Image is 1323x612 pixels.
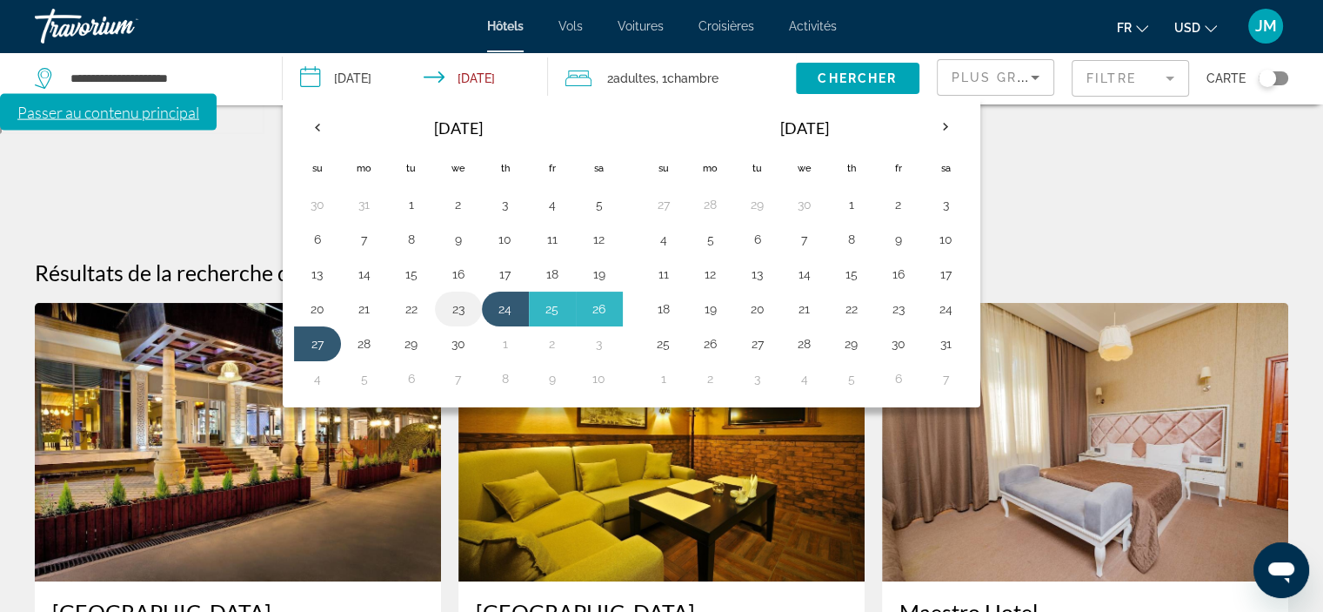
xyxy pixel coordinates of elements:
[444,367,472,391] button: Day 7
[558,19,583,33] span: Vols
[885,332,912,356] button: Day 30
[885,297,912,321] button: Day 23
[444,262,472,286] button: Day 16
[697,262,725,286] button: Day 12
[1206,66,1246,91] span: Carte
[650,227,678,252] button: Day 4
[491,297,519,321] button: Day 24
[585,227,613,252] button: Day 12
[796,63,919,94] button: Chercher
[458,303,865,582] img: Hotel image
[351,367,378,391] button: Day 5
[698,19,754,33] a: Croisières
[791,297,819,321] button: Day 21
[398,227,425,252] button: Day 8
[744,262,772,286] button: Day 13
[882,303,1288,582] img: Hotel image
[613,71,656,85] span: Adultes
[491,367,519,391] button: Day 8
[932,227,959,252] button: Day 10
[791,192,819,217] button: Day 30
[585,332,613,356] button: Day 3
[667,71,718,85] span: Chambre
[697,227,725,252] button: Day 5
[1246,71,1288,86] button: Toggle map
[585,192,613,217] button: Day 5
[538,332,566,356] button: Day 2
[687,107,922,149] th: [DATE]
[1117,15,1148,40] button: Change language
[1174,15,1217,40] button: Change currency
[885,192,912,217] button: Day 2
[35,3,209,49] a: Travorium
[744,297,772,321] button: Day 20
[932,332,959,356] button: Day 31
[444,227,472,252] button: Day 9
[351,297,378,321] button: Day 21
[744,332,772,356] button: Day 27
[444,297,472,321] button: Day 23
[697,367,725,391] button: Day 2
[351,192,378,217] button: Day 31
[650,297,678,321] button: Day 18
[398,367,425,391] button: Day 6
[791,262,819,286] button: Day 14
[304,297,331,321] button: Day 20
[538,227,566,252] button: Day 11
[491,332,519,356] button: Day 1
[744,192,772,217] button: Day 29
[1174,21,1200,35] span: USD
[932,262,959,286] button: Day 17
[1253,542,1309,598] iframe: Bouton de lancement de la fenêtre de messagerie
[304,367,331,391] button: Day 4
[585,262,613,286] button: Day 19
[444,332,472,356] button: Day 30
[650,367,678,391] button: Day 1
[697,332,725,356] button: Day 26
[283,52,548,104] button: Check-in date: Sep 24, 2026 Check-out date: Sep 27, 2026
[952,71,1159,84] span: Plus grandes économies
[491,262,519,286] button: Day 17
[697,192,725,217] button: Day 28
[538,192,566,217] button: Day 4
[791,332,819,356] button: Day 28
[491,227,519,252] button: Day 10
[398,192,425,217] button: Day 1
[304,332,331,356] button: Day 27
[650,332,678,356] button: Day 25
[650,262,678,286] button: Day 11
[1072,59,1189,98] button: Filter
[618,19,664,33] span: Voitures
[789,19,837,33] a: Activités
[838,367,865,391] button: Day 5
[885,262,912,286] button: Day 16
[538,262,566,286] button: Day 18
[444,192,472,217] button: Day 2
[585,367,613,391] button: Day 10
[932,367,959,391] button: Day 7
[697,297,725,321] button: Day 19
[885,367,912,391] button: Day 6
[838,227,865,252] button: Day 8
[35,303,441,582] img: Hotel image
[650,192,678,217] button: Day 27
[351,332,378,356] button: Day 28
[398,297,425,321] button: Day 22
[1255,17,1277,35] span: JM
[491,192,519,217] button: Day 3
[838,297,865,321] button: Day 22
[398,332,425,356] button: Day 29
[304,227,331,252] button: Day 6
[538,367,566,391] button: Day 9
[818,71,897,85] span: Chercher
[885,227,912,252] button: Day 9
[398,262,425,286] button: Day 15
[548,52,796,104] button: Travelers: 2 adults, 0 children
[932,192,959,217] button: Day 3
[35,259,344,286] h1: Résultats de la recherche d'hôtel
[922,107,969,147] button: Next month
[791,367,819,391] button: Day 4
[1243,8,1288,44] button: User Menu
